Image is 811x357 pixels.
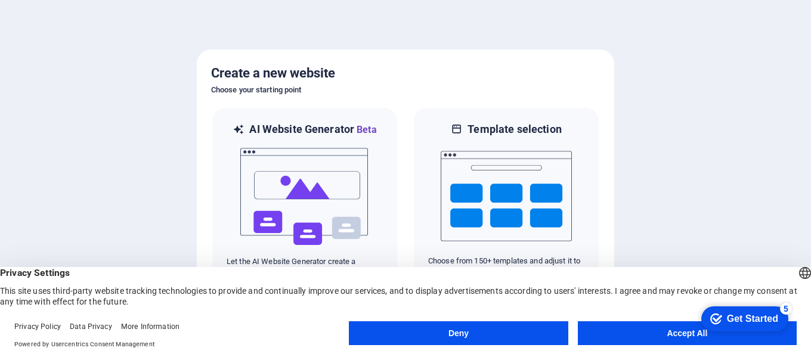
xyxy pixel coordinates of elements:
[211,64,600,83] h5: Create a new website
[249,122,376,137] h6: AI Website Generator
[239,137,370,256] img: ai
[10,6,97,31] div: Get Started 5 items remaining, 0% complete
[428,256,584,277] p: Choose from 150+ templates and adjust it to you needs.
[468,122,561,136] h6: Template selection
[35,13,86,24] div: Get Started
[354,124,377,135] span: Beta
[211,83,600,97] h6: Choose your starting point
[88,2,100,14] div: 5
[211,107,398,293] div: AI Website GeneratorBetaaiLet the AI Website Generator create a website based on your input.
[413,107,600,293] div: Template selectionChoose from 150+ templates and adjust it to you needs.
[227,256,383,278] p: Let the AI Website Generator create a website based on your input.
